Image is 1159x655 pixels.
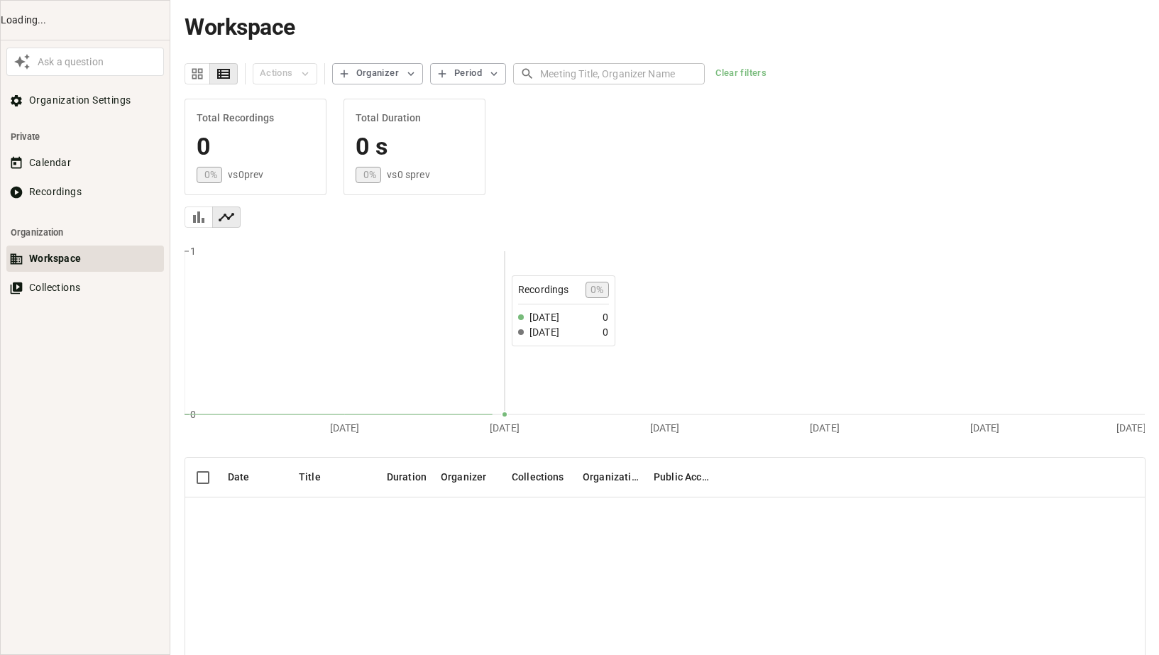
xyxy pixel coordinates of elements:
[654,470,710,484] div: Public Access
[6,123,164,150] li: Private
[356,132,473,162] h4: 0 s
[647,458,718,497] div: Public Access
[6,275,164,301] button: Collections
[441,470,486,484] div: Organizer
[576,458,647,497] div: Organization Access
[1,13,170,28] div: Loading...
[430,63,506,84] button: Period
[6,219,164,246] li: Organization
[454,65,482,82] div: Period
[299,470,321,484] div: Title
[10,50,34,74] button: Awesile Icon
[387,167,429,182] p: vs 0 s prev
[34,55,160,70] div: Ask a question
[650,422,680,433] tspan: [DATE]
[185,14,1146,40] h1: Workspace
[505,458,576,497] div: Collections
[540,60,705,87] input: Meeting Title, Organizer Name
[363,167,376,182] p: 0 %
[810,422,840,433] tspan: [DATE]
[583,470,639,484] div: Organization Access
[490,422,520,433] tspan: [DATE]
[197,132,314,162] h4: 0
[512,470,564,484] div: Collections
[6,246,164,272] button: Workspace
[292,458,363,497] div: Title
[434,458,505,497] div: Organizer
[356,65,399,82] div: Organizer
[190,245,196,256] tspan: 1
[221,458,292,497] div: Date
[1116,422,1146,433] tspan: [DATE]
[356,111,473,126] h6: Total Duration
[332,63,423,84] button: Organizer
[197,111,314,126] h6: Total Recordings
[6,179,164,205] button: Recordings
[970,422,1000,433] tspan: [DATE]
[204,167,217,182] p: 0 %
[387,470,427,484] div: Duration
[6,87,164,114] button: Organization Settings
[228,470,250,484] div: Date
[330,422,360,433] tspan: [DATE]
[190,408,196,419] tspan: 0
[6,150,164,176] button: Calendar
[712,63,770,84] button: Clear filters
[363,458,434,497] div: Duration
[228,167,263,182] p: vs 0 prev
